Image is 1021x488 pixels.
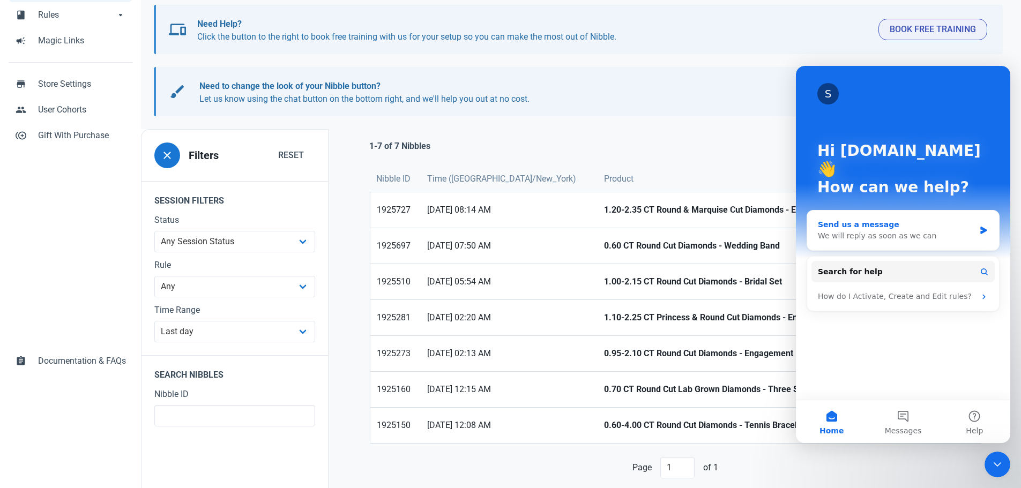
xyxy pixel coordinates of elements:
[796,66,1010,443] iframe: Intercom live chat
[169,83,186,100] span: brush
[38,9,115,21] span: Rules
[421,192,597,228] a: [DATE] 08:14 AM
[199,80,977,106] p: Let us know using the chat button on the bottom right, and we'll help you out at no cost.
[197,19,242,29] b: Need Help?
[370,192,421,228] a: 1925727
[598,228,890,264] a: 0.60 CT Round Cut Diamonds - Wedding Band
[16,34,26,45] span: campaign
[598,372,890,407] a: 0.70 CT Round Cut Lab Grown Diamonds - Three Stone Ring
[598,192,890,228] a: 1.20-2.35 CT Round & Marquise Cut Diamonds - Engagement Ring
[427,239,591,252] span: [DATE] 07:50 AM
[9,2,132,28] a: bookRulesarrow_drop_down
[370,300,421,335] a: 1925281
[38,355,126,367] span: Documentation & FAQs
[427,383,591,396] span: [DATE] 12:15 AM
[598,408,890,443] a: 0.60-4.00 CT Round Cut Diamonds - Tennis Bracelet
[9,348,132,374] a: assignmentDocumentation & FAQs
[421,372,597,407] a: [DATE] 12:15 AM
[16,129,26,140] span: control_point_duplicate
[169,21,186,38] span: devices
[427,275,591,288] span: [DATE] 05:54 AM
[427,419,591,432] span: [DATE] 12:08 AM
[427,172,576,185] span: Time ([GEOGRAPHIC_DATA]/New_York)
[154,259,315,272] label: Rule
[604,239,883,252] strong: 0.60 CT Round Cut Diamonds - Wedding Band
[376,172,411,185] span: Nibble ID
[38,34,126,47] span: Magic Links
[604,204,883,216] strong: 1.20-2.35 CT Round & Marquise Cut Diamonds - Engagement Ring
[890,23,976,36] span: Book Free Training
[598,264,890,299] a: 1.00-2.15 CT Round Cut Diamonds - Bridal Set
[427,204,591,216] span: [DATE] 08:14 AM
[370,372,421,407] a: 1925160
[141,355,328,388] legend: Search Nibbles
[604,275,883,288] strong: 1.00-2.15 CT Round Cut Diamonds - Bridal Set
[38,129,126,142] span: Gift With Purchase
[604,419,883,432] strong: 0.60-4.00 CT Round Cut Diamonds - Tennis Bracelet
[421,228,597,264] a: [DATE] 07:50 AM
[369,457,982,478] div: Page of 1
[161,149,174,162] span: close
[278,149,304,162] span: Reset
[197,18,870,43] p: Click the button to the right to book free training with us for your setup so you can make the mo...
[199,81,381,91] b: Need to change the look of your Nibble button?
[985,452,1010,477] iframe: Intercom live chat
[421,300,597,335] a: [DATE] 02:20 AM
[370,228,421,264] a: 1925697
[154,214,315,227] label: Status
[421,264,597,299] a: [DATE] 05:54 AM
[421,408,597,443] a: [DATE] 12:08 AM
[598,336,890,371] a: 0.95-2.10 CT Round Cut Diamonds - Engagement Ring
[267,145,315,166] button: Reset
[598,300,890,335] a: 1.10-2.25 CT Princess & Round Cut Diamonds - Engagement Ring
[370,336,421,371] a: 1925273
[154,388,315,401] label: Nibble ID
[141,181,328,214] legend: Session Filters
[189,149,219,162] h3: Filters
[427,311,591,324] span: [DATE] 02:20 AM
[369,140,430,153] p: 1-7 of 7 Nibbles
[16,103,26,114] span: people
[115,9,126,19] span: arrow_drop_down
[604,347,883,360] strong: 0.95-2.10 CT Round Cut Diamonds - Engagement Ring
[38,78,126,91] span: Store Settings
[427,347,591,360] span: [DATE] 02:13 AM
[16,9,26,19] span: book
[16,355,26,365] span: assignment
[604,172,634,185] span: Product
[38,103,126,116] span: User Cohorts
[370,408,421,443] a: 1925150
[9,97,132,123] a: peopleUser Cohorts
[154,142,180,168] button: close
[9,28,132,54] a: campaignMagic Links
[604,311,883,324] strong: 1.10-2.25 CT Princess & Round Cut Diamonds - Engagement Ring
[9,123,132,148] a: control_point_duplicateGift With Purchase
[370,264,421,299] a: 1925510
[421,336,597,371] a: [DATE] 02:13 AM
[878,19,987,40] button: Book Free Training
[154,304,315,317] label: Time Range
[16,78,26,88] span: store
[9,71,132,97] a: storeStore Settings
[604,383,883,396] strong: 0.70 CT Round Cut Lab Grown Diamonds - Three Stone Ring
